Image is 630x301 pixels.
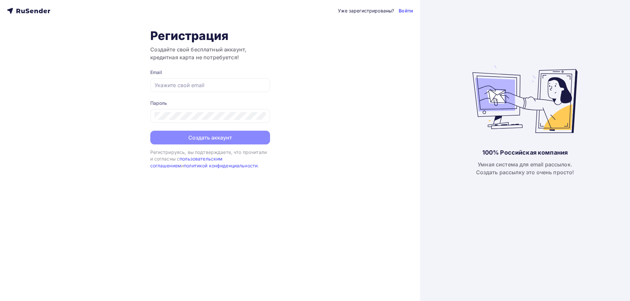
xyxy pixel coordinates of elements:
h1: Регистрация [150,28,270,43]
button: Создать аккаунт [150,131,270,144]
div: Пароль [150,100,270,106]
a: политикой конфиденциальности [184,163,258,168]
input: Укажите свой email [155,81,266,89]
div: Регистрируясь, вы подтверждаете, что прочитали и согласны с и . [150,149,270,169]
div: Уже зарегистрированы? [338,8,394,14]
div: Email [150,69,270,76]
h3: Создайте свой бесплатный аккаунт, кредитная карта не потребуется! [150,46,270,61]
a: пользовательским соглашением [150,156,223,168]
a: Войти [399,8,413,14]
div: Умная система для email рассылок. Создать рассылку это очень просто! [476,160,574,176]
div: 100% Российская компания [482,149,568,157]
